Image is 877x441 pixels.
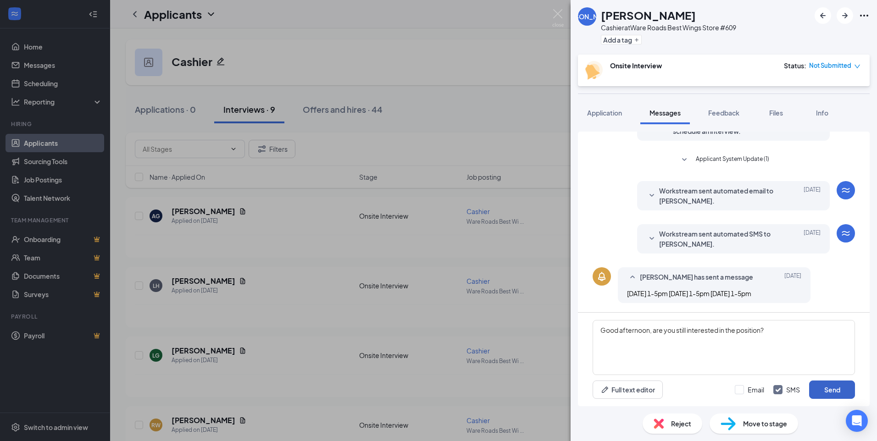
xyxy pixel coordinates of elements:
svg: Bell [596,271,607,282]
span: [PERSON_NAME] has sent a message [640,272,753,283]
svg: ArrowLeftNew [817,10,828,21]
span: Applicant System Update (1) [696,154,769,165]
svg: SmallChevronUp [627,272,638,283]
span: [DATE] 1-5pm [DATE] 1-5pm [DATE] 1-5pm [627,289,751,298]
span: Reject [671,419,691,429]
b: Onsite Interview [610,61,662,70]
svg: SmallChevronDown [646,190,657,201]
textarea: Good afternoon, are you still interested in the position? [593,320,855,375]
svg: Ellipses [859,10,870,21]
svg: Pen [600,385,610,394]
div: Cashier at Ware Roads Best Wings Store #609 [601,23,736,32]
div: Open Intercom Messenger [846,410,868,432]
span: Messages [649,109,681,117]
span: Workstream sent automated SMS to [PERSON_NAME]. [659,229,779,249]
svg: ArrowRight [839,10,850,21]
span: [DATE] [804,186,821,206]
span: Application [587,109,622,117]
span: Info [816,109,828,117]
h1: [PERSON_NAME] [601,7,696,23]
button: PlusAdd a tag [601,35,642,44]
div: [PERSON_NAME] [561,12,614,21]
button: ArrowLeftNew [815,7,831,24]
span: [DATE] [804,229,821,249]
svg: SmallChevronDown [679,154,690,165]
div: Status : [784,61,806,70]
button: Full text editorPen [593,380,663,399]
svg: Plus [634,37,639,43]
span: Not Submitted [809,61,851,70]
button: Send [809,380,855,399]
svg: WorkstreamLogo [840,228,851,239]
span: Workstream sent automated email to [PERSON_NAME]. [659,186,779,206]
span: Files [769,109,783,117]
span: Feedback [708,109,739,117]
svg: WorkstreamLogo [840,185,851,196]
span: Move to stage [743,419,787,429]
span: down [854,63,860,70]
button: SmallChevronDownApplicant System Update (1) [679,154,769,165]
svg: SmallChevronDown [646,233,657,244]
button: ArrowRight [837,7,853,24]
span: [DATE] [784,272,801,283]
